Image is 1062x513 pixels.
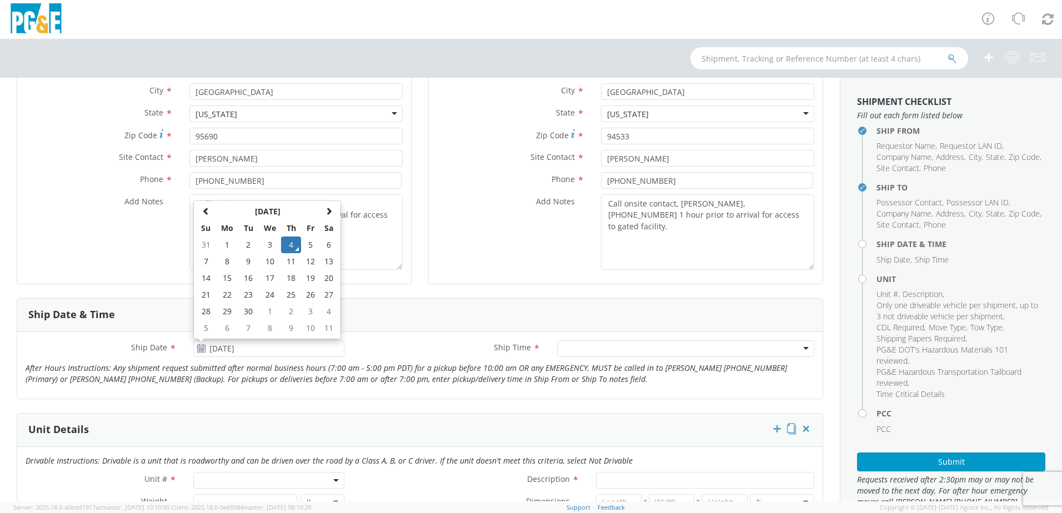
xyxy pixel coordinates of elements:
span: Time Critical Details [876,389,945,399]
span: Address [936,208,964,219]
h4: Unit [876,275,1045,283]
td: 31 [196,237,216,253]
td: 30 [239,303,258,320]
span: Ship Date [876,254,910,265]
td: 3 [258,237,282,253]
span: State [986,208,1004,219]
h4: Ship From [876,127,1045,135]
li: , [946,197,1010,208]
span: Client: 2025.18.0-0e69584 [171,503,311,511]
td: 1 [258,303,282,320]
th: Fr [301,220,320,237]
input: Height [702,494,748,511]
span: Server: 2025.18.0-a0edd1917ac [13,503,169,511]
td: 5 [301,237,320,253]
li: , [929,322,968,333]
li: , [1009,152,1041,163]
span: State [144,107,163,118]
i: After Hours Instructions: Any shipment request submitted after normal business hours (7:00 am - 5... [26,363,787,384]
img: pge-logo-06675f144f4cfa6a6814.png [8,3,64,36]
td: 22 [216,286,239,303]
span: Add Notes [124,196,163,207]
li: , [876,152,933,163]
span: Unit # [144,474,167,484]
span: Unit # [876,289,898,299]
span: State [556,107,575,118]
td: 6 [216,320,239,336]
span: State [986,152,1004,162]
td: 9 [239,253,258,270]
span: master, [DATE] 10:10:00 [102,503,169,511]
li: , [876,366,1043,389]
td: 10 [258,253,282,270]
th: Su [196,220,216,237]
a: Feedback [598,503,625,511]
td: 13 [319,253,338,270]
td: 18 [281,270,300,286]
td: 23 [239,286,258,303]
h4: PCC [876,409,1045,418]
span: Ship Time [915,254,949,265]
td: 14 [196,270,216,286]
li: , [986,208,1006,219]
li: , [876,163,921,174]
span: Only one driveable vehicle per shipment, up to 3 not driveable vehicle per shipment [876,300,1038,321]
span: City [969,152,981,162]
td: 29 [216,303,239,320]
td: 15 [216,270,239,286]
td: 10 [301,320,320,336]
td: 5 [196,320,216,336]
span: Possessor LAN ID [946,197,1009,208]
span: Possessor Contact [876,197,942,208]
span: Copyright © [DATE]-[DATE] Agistix Inc., All Rights Reserved [880,503,1049,512]
span: City [149,85,163,95]
span: Weight [141,496,167,506]
span: PG&E Hazardous Transportation Tailboard reviewed [876,366,1021,388]
li: , [969,152,983,163]
td: 11 [281,253,300,270]
span: Fill out each form listed below [857,110,1045,121]
span: PG&E DOT's Hazardous Materials 101 reviewed [876,344,1008,366]
span: X [694,494,702,511]
input: Width [649,494,694,511]
td: 7 [239,320,258,336]
div: [US_STATE] [607,109,649,120]
span: Shipping Papers Required [876,333,965,344]
span: Zip Code [1009,208,1040,219]
span: master, [DATE] 08:10:29 [243,503,311,511]
h4: Ship Date & Time [876,240,1045,248]
td: 2 [281,303,300,320]
th: Mo [216,220,239,237]
li: , [936,152,966,163]
span: Next Month [325,207,333,215]
td: 3 [301,303,320,320]
td: 8 [216,253,239,270]
span: Phone [140,174,163,184]
li: , [903,289,944,300]
span: Site Contact [876,163,919,173]
li: , [876,197,944,208]
li: , [876,289,900,300]
th: Th [281,220,300,237]
span: Move Type [929,322,966,333]
li: , [876,219,921,230]
span: Phone [924,219,946,230]
td: 20 [319,270,338,286]
li: , [876,344,1043,366]
span: Phone [552,174,575,184]
span: Company Name [876,208,931,219]
li: , [970,322,1004,333]
span: X [642,494,649,511]
a: Support [567,503,590,511]
span: Site Contact [530,152,575,162]
span: Ship Time [494,342,531,353]
h4: Ship To [876,183,1045,192]
span: City [969,208,981,219]
li: , [1009,208,1041,219]
span: Previous Month [202,207,210,215]
h3: Ship Date & Time [28,309,115,320]
td: 4 [319,303,338,320]
td: 24 [258,286,282,303]
button: Submit [857,452,1045,471]
span: Requestor LAN ID [940,140,1002,151]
